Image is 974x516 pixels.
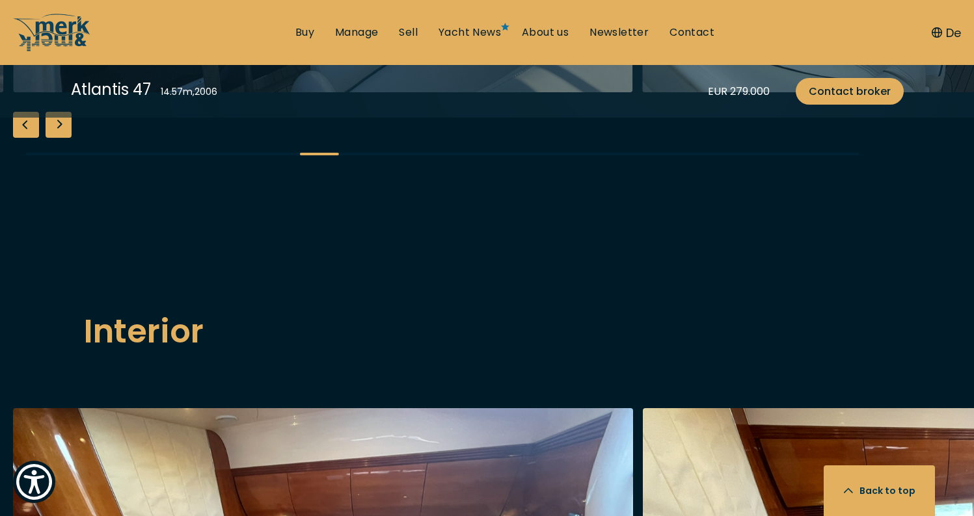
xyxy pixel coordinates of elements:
[670,25,714,40] a: Contact
[439,25,501,40] a: Yacht News
[824,465,935,516] button: Back to top
[932,24,961,42] button: De
[161,85,217,99] div: 14.57 m , 2006
[71,78,151,101] div: Atlantis 47
[796,78,904,105] a: Contact broker
[335,25,378,40] a: Manage
[13,461,55,503] button: Show Accessibility Preferences
[84,307,891,356] h2: Interior
[809,83,891,99] span: Contact broker
[46,112,72,138] div: Next slide
[13,112,39,138] div: Previous slide
[708,83,770,99] div: EUR 279.000
[399,25,418,40] a: Sell
[13,41,91,56] a: /
[589,25,649,40] a: Newsletter
[522,25,569,40] a: About us
[295,25,314,40] a: Buy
